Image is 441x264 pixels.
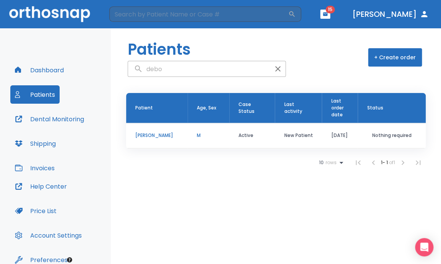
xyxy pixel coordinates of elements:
button: Shipping [10,134,60,153]
button: + Create order [368,48,422,67]
span: 15 [326,6,335,13]
span: rows [324,160,337,165]
span: of 1 [389,159,395,166]
input: Search by Patient Name or Case # [109,7,288,22]
td: New Patient [275,123,322,148]
span: Age, Sex [197,104,216,111]
h1: Patients [128,38,191,61]
span: 10 [319,160,324,165]
button: Patients [10,85,60,104]
button: [PERSON_NAME] [349,7,432,21]
p: [PERSON_NAME] [135,132,178,139]
span: Case Status [238,101,266,115]
td: Active [229,123,275,148]
button: Dashboard [10,61,68,79]
input: search [128,62,270,77]
div: Open Intercom Messenger [415,238,433,256]
p: Nothing required [367,132,417,139]
p: M [197,132,220,139]
span: Last order date [331,98,343,118]
button: Invoices [10,159,59,177]
span: Patient [135,104,153,111]
button: Price List [10,202,61,220]
span: 1 - 1 [381,159,389,166]
button: Account Settings [10,226,86,244]
img: Orthosnap [9,6,90,22]
button: Help Center [10,177,71,196]
button: Dental Monitoring [10,110,89,128]
td: [DATE] [322,123,358,148]
span: Status [367,104,383,111]
span: Last activity [284,101,313,115]
div: Tooltip anchor [66,256,73,263]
